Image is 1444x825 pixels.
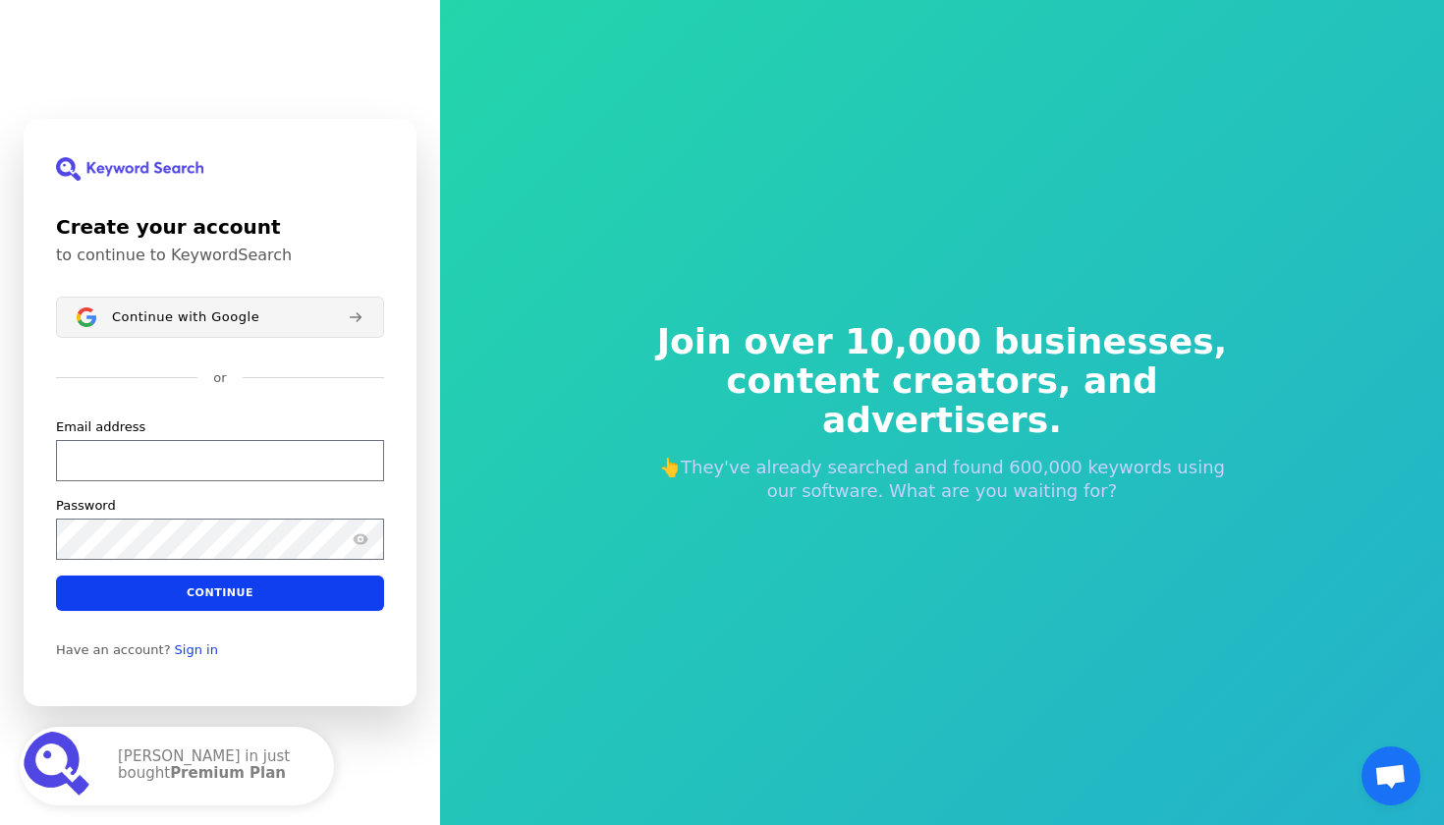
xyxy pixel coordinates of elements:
[349,527,372,551] button: Show password
[112,309,259,325] span: Continue with Google
[56,157,203,181] img: KeywordSearch
[643,456,1241,503] p: 👆They've already searched and found 600,000 keywords using our software. What are you waiting for?
[643,322,1241,361] span: Join over 10,000 businesses,
[56,418,145,436] label: Email address
[56,297,384,338] button: Sign in with GoogleContinue with Google
[643,361,1241,440] span: content creators, and advertisers.
[1361,746,1420,805] div: Open chat
[56,246,384,265] p: to continue to KeywordSearch
[56,642,171,658] span: Have an account?
[213,369,226,387] p: or
[24,731,94,801] img: Premium Plan
[77,307,96,327] img: Sign in with Google
[118,748,314,784] p: [PERSON_NAME] in just bought
[170,764,286,782] strong: Premium Plan
[56,576,384,611] button: Continue
[175,642,218,658] a: Sign in
[56,497,116,515] label: Password
[56,212,384,242] h1: Create your account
